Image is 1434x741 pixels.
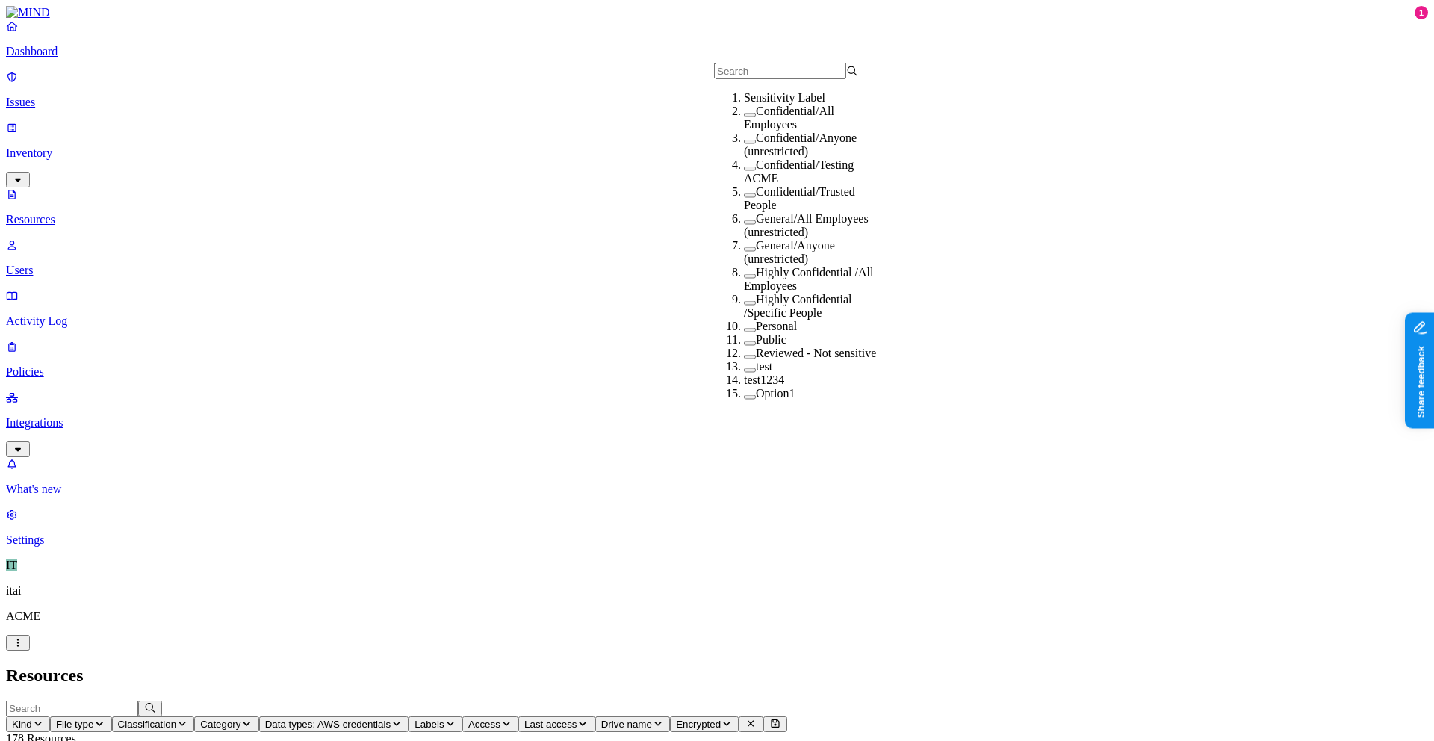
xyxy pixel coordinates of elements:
span: Classification [118,719,177,730]
span: Category [200,719,240,730]
label: Public [756,333,786,346]
label: Option1 [756,387,795,400]
span: Access [468,719,500,730]
h2: Resources [6,666,1428,686]
a: Dashboard [6,19,1428,58]
label: Personal [756,320,797,332]
label: General/Anyone (unrestricted) [744,239,835,265]
p: Settings [6,533,1428,547]
span: File type [56,719,93,730]
span: Data types: AWS credentials [265,719,391,730]
p: Users [6,264,1428,277]
p: Policies [6,365,1428,379]
a: Resources [6,187,1428,226]
p: Dashboard [6,45,1428,58]
div: 1 [1415,6,1428,19]
span: Drive name [601,719,652,730]
span: IT [6,559,17,571]
label: Confidential/Trusted People [744,185,855,211]
label: Highly Confidential /All Employees [744,266,873,292]
label: Confidential/All Employees [744,105,834,131]
a: Settings [6,508,1428,547]
a: MIND [6,6,1428,19]
p: Activity Log [6,314,1428,328]
p: ACME [6,610,1428,623]
label: test [756,360,772,373]
div: Sensitivity Label [744,91,888,105]
label: Confidential/Anyone (unrestricted) [744,131,857,158]
a: Integrations [6,391,1428,455]
p: Integrations [6,416,1428,430]
span: Kind [12,719,32,730]
a: Issues [6,70,1428,109]
div: test1234 [744,373,888,387]
label: Confidential/Testing ACME [744,158,854,185]
a: Policies [6,340,1428,379]
a: What's new [6,457,1428,496]
a: Users [6,238,1428,277]
p: What's new [6,483,1428,496]
a: Inventory [6,121,1428,185]
label: General/All Employees (unrestricted) [744,212,869,238]
span: Last access [524,719,577,730]
label: Highly Confidential /Specific People [744,293,851,319]
p: Inventory [6,146,1428,160]
img: MIND [6,6,50,19]
label: Reviewed - Not sensitive [756,347,876,359]
input: Search [714,63,846,79]
p: Issues [6,96,1428,109]
span: Labels [415,719,444,730]
p: Resources [6,213,1428,226]
input: Search [6,701,138,716]
p: itai [6,584,1428,598]
a: Activity Log [6,289,1428,328]
span: Encrypted [676,719,721,730]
